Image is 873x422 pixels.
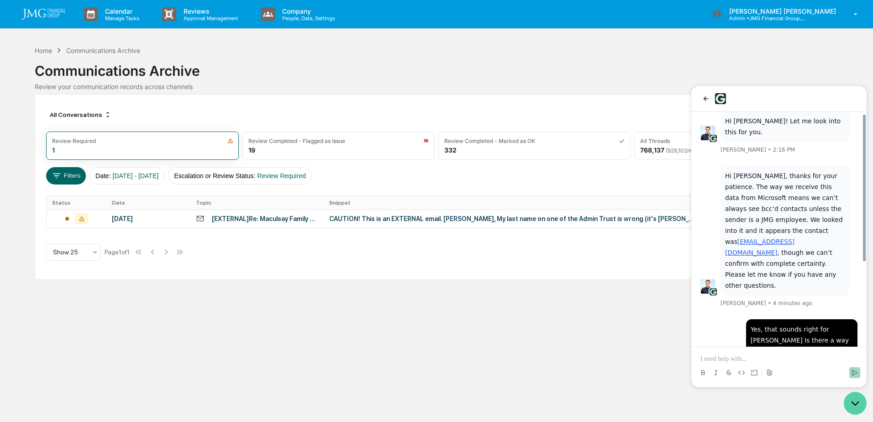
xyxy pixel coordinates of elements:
button: Filters [46,167,86,185]
div: Communications Archive [66,47,140,54]
div: Review your communication records across channels [35,83,838,90]
div: CAUTION! This is an EXTERNAL email. [PERSON_NAME], My last name on one of the Admin Trust is wron... [329,215,694,222]
div: 19 [248,146,255,154]
span: [DATE] - [DATE] [113,172,159,179]
div: Review Completed - Flagged as Issue [248,137,345,144]
th: Topic [190,196,324,210]
p: Approval Management [176,15,243,21]
div: Home [35,47,52,54]
span: ( 928,102 messages) [666,147,715,154]
div: Communications Archive [35,55,838,79]
span: Review Required [257,172,306,179]
p: Manage Tasks [98,15,144,21]
div: 1 [52,146,55,154]
div: Review Completed - Marked as OK [444,137,535,144]
div: 768,137 [640,146,715,154]
th: Status [47,196,106,210]
button: Date:[DATE] - [DATE] [89,167,164,185]
div: All Conversations [46,107,115,122]
div: [DATE] [112,215,185,222]
div: 332 [444,146,457,154]
p: Admin • JMG Financial Group, Ltd. [722,15,807,21]
div: All Threads [640,137,670,144]
img: icon [423,138,429,144]
div: Page 1 of 1 [105,248,130,256]
p: Reviews [176,7,243,15]
iframe: Customer support window [691,86,867,387]
th: Snippet [324,196,826,210]
p: Calendar [98,7,144,15]
img: icon [619,138,625,144]
p: Company [275,7,340,15]
img: icon [227,138,233,144]
button: Escalation or Review Status:Review Required [168,167,312,185]
p: [PERSON_NAME] [PERSON_NAME] [722,7,841,15]
div: [EXTERNAL]Re: Maculsay Family Trust - EIN [212,215,318,222]
th: Date [106,196,190,210]
iframe: Open customer support [844,392,868,417]
img: logo [22,9,66,20]
div: Review Required [52,137,96,144]
p: People, Data, Settings [275,15,340,21]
